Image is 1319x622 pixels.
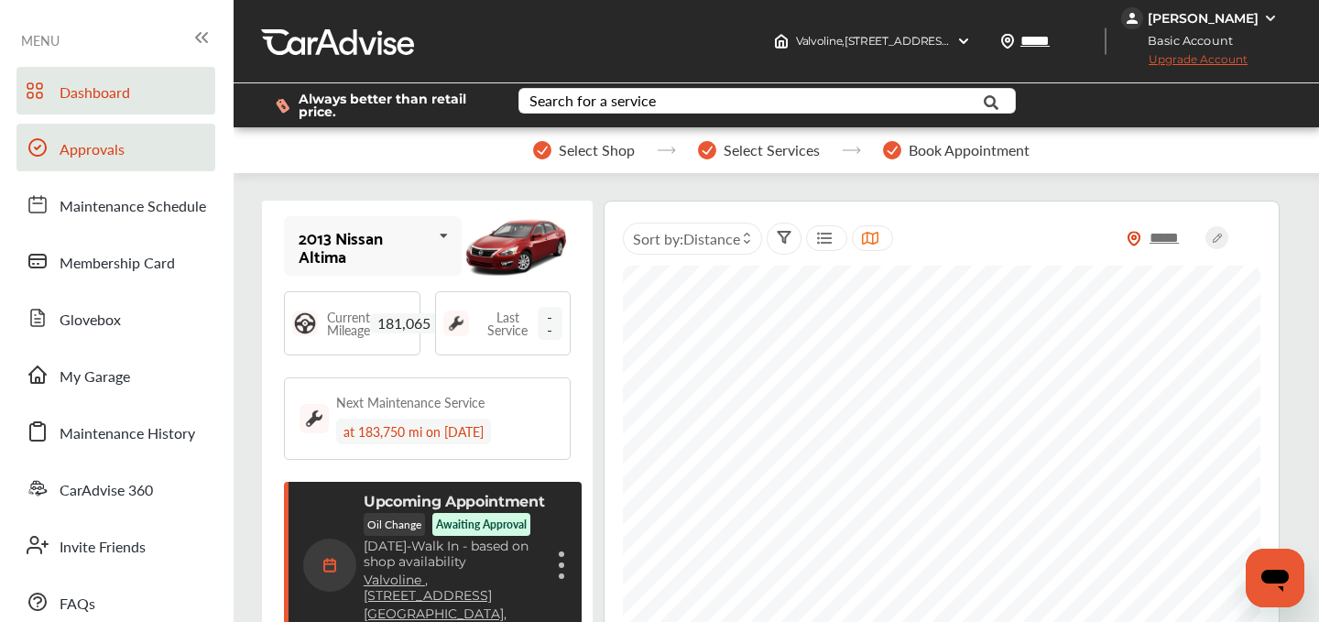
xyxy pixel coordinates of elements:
[299,228,431,265] div: 2013 Nissan Altima
[956,34,971,49] img: header-down-arrow.9dd2ce7d.svg
[60,138,125,162] span: Approvals
[60,366,130,389] span: My Garage
[336,393,485,411] div: Next Maintenance Service
[883,141,901,159] img: stepper-checkmark.b5569197.svg
[1000,34,1015,49] img: location_vector.a44bc228.svg
[724,142,820,158] span: Select Services
[538,307,562,340] span: --
[300,404,329,433] img: maintenance_logo
[1127,231,1141,246] img: location_vector_orange.38f05af8.svg
[60,309,121,333] span: Glovebox
[774,34,789,49] img: header-home-logo.8d720a4f.svg
[1105,27,1106,55] img: header-divider.bc55588e.svg
[60,82,130,105] span: Dashboard
[1148,10,1259,27] div: [PERSON_NAME]
[529,93,656,108] div: Search for a service
[16,464,215,512] a: CarAdvise 360
[364,513,425,536] p: Oil Change
[60,422,195,446] span: Maintenance History
[16,521,215,569] a: Invite Friends
[842,147,861,154] img: stepper-arrow.e24c07c6.svg
[16,67,215,115] a: Dashboard
[364,573,545,604] a: Valvoline ,[STREET_ADDRESS]
[364,493,545,510] p: Upcoming Appointment
[299,93,489,118] span: Always better than retail price.
[1123,31,1247,50] span: Basic Account
[16,294,215,342] a: Glovebox
[292,311,318,336] img: steering_logo
[364,539,545,570] p: Walk In - based on shop availability
[16,124,215,171] a: Approvals
[370,313,438,333] span: 181,065
[16,237,215,285] a: Membership Card
[303,539,356,592] img: calendar-icon.35d1de04.svg
[559,142,635,158] span: Select Shop
[60,252,175,276] span: Membership Card
[683,228,740,249] span: Distance
[327,311,370,336] span: Current Mileage
[1246,549,1304,607] iframe: Button to launch messaging window
[633,228,740,249] span: Sort by :
[1263,11,1278,26] img: WGsFRI8htEPBVLJbROoPRyZpYNWhNONpIPPETTm6eUC0GeLEiAAAAAElFTkSuQmCC
[60,536,146,560] span: Invite Friends
[443,311,469,336] img: maintenance_logo
[698,141,716,159] img: stepper-checkmark.b5569197.svg
[657,147,676,154] img: stepper-arrow.e24c07c6.svg
[462,205,570,286] img: mobile_8248_st0640_046.jpg
[533,141,551,159] img: stepper-checkmark.b5569197.svg
[16,180,215,228] a: Maintenance Schedule
[16,351,215,398] a: My Garage
[276,98,289,114] img: dollor_label_vector.a70140d1.svg
[336,419,491,444] div: at 183,750 mi on [DATE]
[16,408,215,455] a: Maintenance History
[60,479,153,503] span: CarAdvise 360
[60,195,206,219] span: Maintenance Schedule
[1121,52,1248,75] span: Upgrade Account
[1121,7,1143,29] img: jVpblrzwTbfkPYzPPzSLxeg0AAAAASUVORK5CYII=
[60,593,95,617] span: FAQs
[364,538,407,554] span: [DATE]
[478,311,538,336] span: Last Service
[21,33,60,48] span: MENU
[436,517,527,532] p: Awaiting Approval
[407,538,411,554] span: -
[909,142,1030,158] span: Book Appointment
[796,34,1224,48] span: Valvoline , [STREET_ADDRESS] [GEOGRAPHIC_DATA] , [GEOGRAPHIC_DATA] 76137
